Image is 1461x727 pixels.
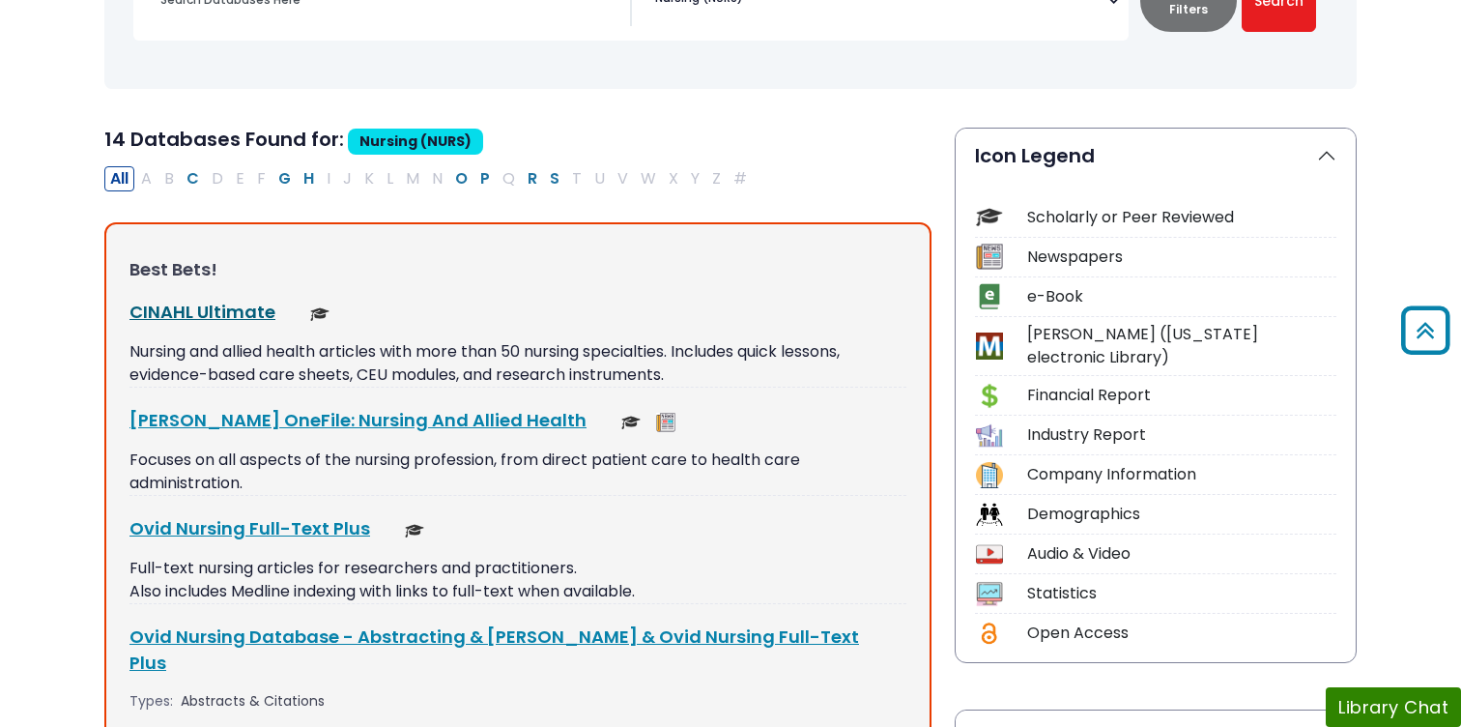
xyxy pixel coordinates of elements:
[129,300,275,324] a: CINAHL Ultimate
[976,462,1002,488] img: Icon Company Information
[474,166,496,191] button: Filter Results P
[1027,206,1336,229] div: Scholarly or Peer Reviewed
[129,449,906,495] p: Focuses on all aspects of the nursing profession, from direct patient care to health care adminis...
[1394,315,1456,347] a: Back to Top
[1027,582,1336,605] div: Statistics
[1027,622,1336,645] div: Open Access
[1027,323,1336,369] div: [PERSON_NAME] ([US_STATE] electronic Library)
[181,166,205,191] button: Filter Results C
[1027,384,1336,407] div: Financial Report
[976,422,1002,449] img: Icon Industry Report
[104,126,344,153] span: 14 Databases Found for:
[129,408,587,432] a: [PERSON_NAME] OneFile: Nursing And Allied Health
[1027,246,1336,269] div: Newspapers
[977,621,1001,647] img: Icon Open Access
[976,541,1002,567] img: Icon Audio & Video
[129,580,906,603] p: Also includes Medline indexing with links to full-text when available.
[976,244,1002,270] img: Icon Newspapers
[976,581,1002,607] img: Icon Statistics
[1027,463,1336,486] div: Company Information
[1027,423,1336,447] div: Industry Report
[544,166,565,191] button: Filter Results S
[310,305,329,324] img: Scholarly or Peer Reviewed
[621,413,641,432] img: Scholarly or Peer Reviewed
[1326,687,1461,727] button: Library Chat
[405,521,424,540] img: Scholarly or Peer Reviewed
[1027,285,1336,308] div: e-Book
[129,340,906,387] p: Nursing and allied health articles with more than 50 nursing specialties. Includes quick lessons,...
[976,383,1002,409] img: Icon Financial Report
[956,129,1356,183] button: Icon Legend
[129,691,173,712] span: Types:
[976,283,1002,309] img: Icon e-Book
[976,502,1002,528] img: Icon Demographics
[129,557,906,580] p: Full-text nursing articles for researchers and practitioners.
[129,259,906,280] h3: Best Bets!
[129,516,370,540] a: Ovid Nursing Full-Text Plus
[129,625,859,675] a: Ovid Nursing Database - Abstracting & [PERSON_NAME] & Ovid Nursing Full-Text Plus
[976,204,1002,230] img: Icon Scholarly or Peer Reviewed
[272,166,297,191] button: Filter Results G
[522,166,543,191] button: Filter Results R
[1027,503,1336,526] div: Demographics
[348,129,483,155] span: Nursing (NURS)
[449,166,473,191] button: Filter Results O
[104,166,134,191] button: All
[656,413,675,432] img: Newspapers
[181,691,329,712] div: Abstracts & Citations
[976,333,1002,359] img: Icon MeL (Michigan electronic Library)
[298,166,320,191] button: Filter Results H
[1027,542,1336,566] div: Audio & Video
[104,166,755,189] div: Alpha-list to filter by first letter of database name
